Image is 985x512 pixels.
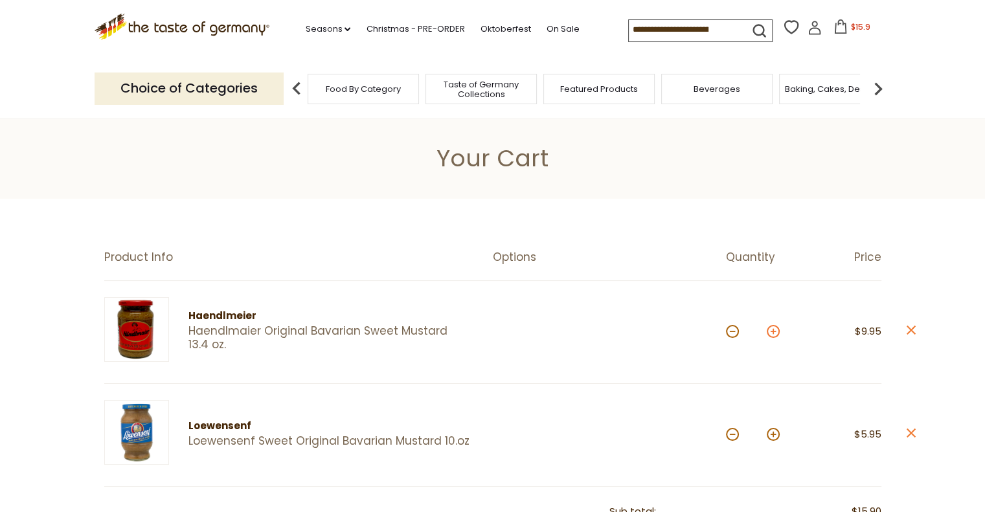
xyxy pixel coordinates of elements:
[95,72,284,104] p: Choice of Categories
[188,308,470,324] div: Haendlmeier
[104,297,169,362] img: Haendlmaier Original Bavarian Sweet Mustard 13.4 oz.
[305,22,350,36] a: Seasons
[480,22,530,36] a: Oktoberfest
[366,22,464,36] a: Christmas - PRE-ORDER
[40,144,945,173] h1: Your Cart
[188,418,470,434] div: Loewensenf
[326,84,401,94] a: Food By Category
[429,80,533,99] a: Taste of Germany Collections
[824,19,879,39] button: $15.9
[726,250,804,264] div: Quantity
[854,427,881,441] span: $5.95
[188,324,470,352] a: Haendlmaier Original Bavarian Sweet Mustard 13.4 oz.
[804,250,881,264] div: Price
[850,21,870,32] span: $15.9
[694,84,740,94] a: Beverages
[493,250,726,264] div: Options
[855,324,881,338] span: $9.95
[104,400,169,465] img: Loewensenf Sweet Original Bavarian Mustard 10.oz
[560,84,638,94] a: Featured Products
[546,22,579,36] a: On Sale
[785,84,885,94] a: Baking, Cakes, Desserts
[284,76,310,102] img: previous arrow
[188,434,470,448] a: Loewensenf Sweet Original Bavarian Mustard 10.oz
[104,250,493,264] div: Product Info
[865,76,891,102] img: next arrow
